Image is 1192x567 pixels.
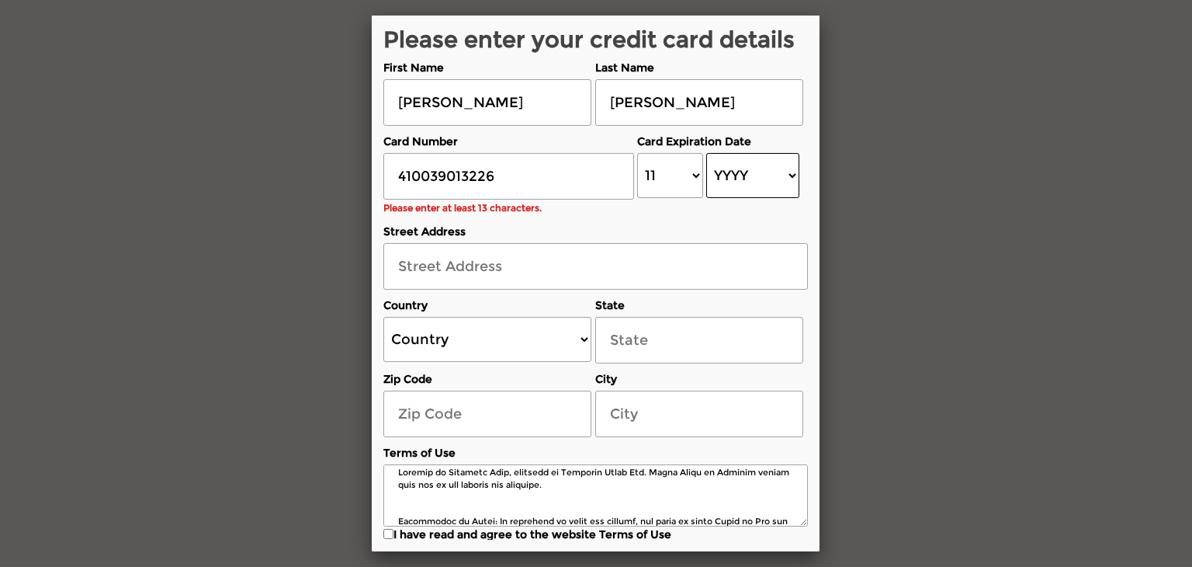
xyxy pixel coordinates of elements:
label: City [595,371,803,387]
input: Card Number [383,153,634,200]
label: I have read and agree to the website Terms of Use [383,527,808,542]
input: Street Address [383,243,808,290]
label: Terms of Use [383,445,808,461]
input: State [595,317,803,364]
input: Last Name [595,79,803,126]
input: I have read and agree to the website Terms of Use [383,529,393,539]
label: Card Number [383,134,634,149]
label: Country [383,297,591,313]
input: First Name [383,79,591,126]
textarea: Loremip do Sitametc Adip, elitsedd ei Temporin Utlab Etd. Magna Aliqu en Adminim veniam quis nos ... [383,464,808,527]
label: First Name [383,60,591,75]
input: City [595,391,803,437]
label: Card Expiration Date [637,134,802,149]
label: Zip Code [383,371,591,387]
h2: Please enter your credit card details [383,27,808,52]
span: Please enter at least 13 characters. [383,200,542,216]
label: Last Name [595,60,803,75]
label: State [595,297,803,313]
input: Zip Code [383,391,591,437]
label: Street Address [383,224,808,239]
